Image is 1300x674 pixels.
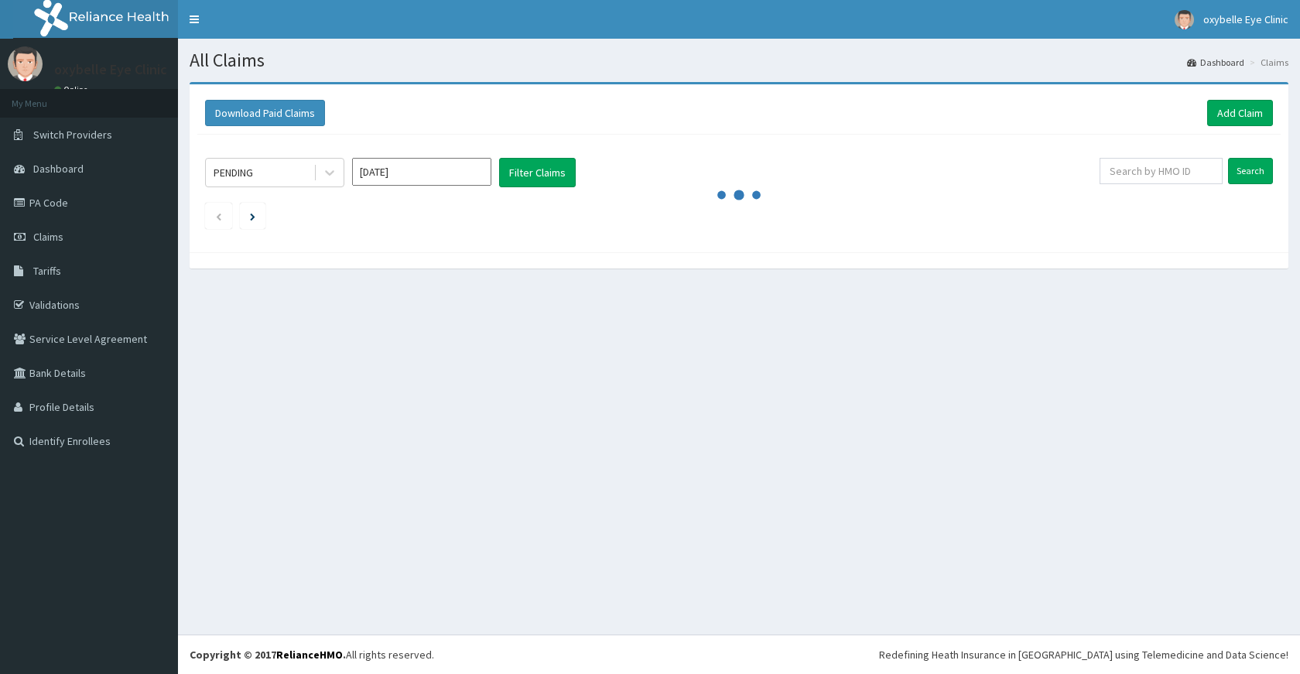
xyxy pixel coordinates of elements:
a: Dashboard [1187,56,1244,69]
footer: All rights reserved. [178,635,1300,674]
svg: audio-loading [716,172,762,218]
span: Claims [33,230,63,244]
a: Previous page [215,209,222,223]
a: Online [54,84,91,95]
li: Claims [1246,56,1288,69]
h1: All Claims [190,50,1288,70]
button: Download Paid Claims [205,100,325,126]
a: RelianceHMO [276,648,343,662]
a: Next page [250,209,255,223]
span: oxybelle Eye Clinic [1203,12,1288,26]
span: Dashboard [33,162,84,176]
img: User Image [8,46,43,81]
p: oxybelle Eye Clinic [54,63,167,77]
div: PENDING [214,165,253,180]
strong: Copyright © 2017 . [190,648,346,662]
div: Redefining Heath Insurance in [GEOGRAPHIC_DATA] using Telemedicine and Data Science! [879,647,1288,662]
input: Select Month and Year [352,158,491,186]
img: User Image [1175,10,1194,29]
button: Filter Claims [499,158,576,187]
input: Search [1228,158,1273,184]
a: Add Claim [1207,100,1273,126]
input: Search by HMO ID [1100,158,1223,184]
span: Switch Providers [33,128,112,142]
span: Tariffs [33,264,61,278]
